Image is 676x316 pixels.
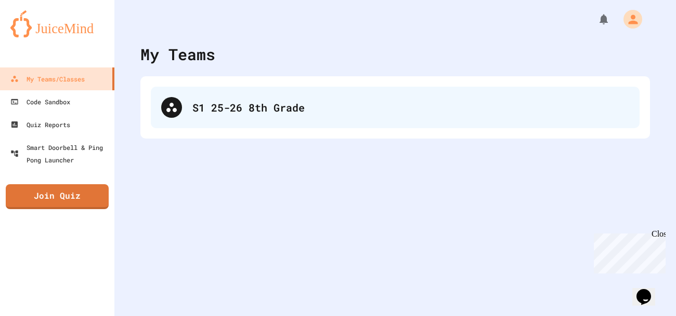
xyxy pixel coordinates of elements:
img: logo-orange.svg [10,10,104,37]
iframe: chat widget [632,274,666,306]
div: My Account [613,7,645,31]
div: Code Sandbox [10,95,70,108]
div: My Notifications [578,10,613,28]
a: Join Quiz [6,184,109,209]
div: S1 25-26 8th Grade [192,100,629,115]
iframe: chat widget [590,229,666,273]
div: Smart Doorbell & Ping Pong Launcher [10,141,110,166]
div: My Teams/Classes [10,73,85,85]
div: Chat with us now!Close [4,4,72,66]
div: S1 25-26 8th Grade [151,87,640,128]
div: My Teams [140,43,215,66]
div: Quiz Reports [10,118,70,131]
